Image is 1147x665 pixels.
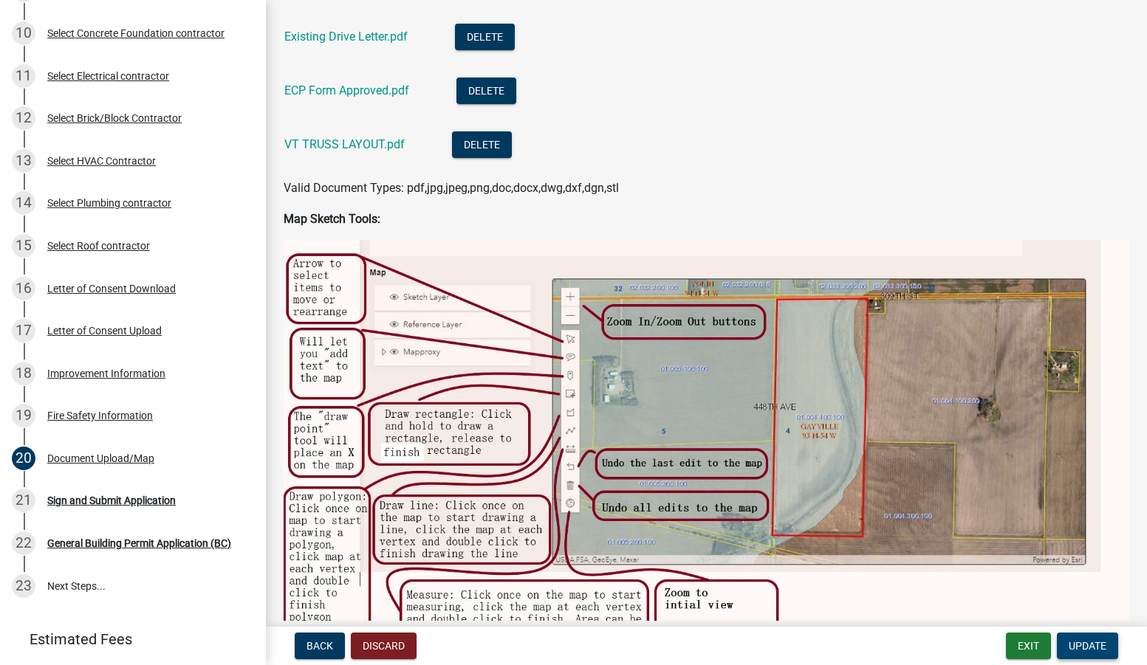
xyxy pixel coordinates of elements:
a: Existing Drive Letter.pdf [284,30,408,44]
div: Improvement Information [47,368,165,379]
div: 18 [12,362,35,385]
button: Delete [455,24,515,50]
div: Letter of Consent Upload [47,325,162,336]
span: Valid Document Types: pdf,jpg,jpeg,png,doc,docx,dwg,dxf,dgn,stl [284,181,619,195]
div: 15 [12,234,35,258]
div: 13 [12,149,35,173]
div: Select HVAC Contractor [47,156,156,166]
div: 20 [12,447,35,470]
wm-modal-confirm: Delete Document [456,85,516,99]
div: 22 [12,531,35,555]
div: 19 [12,404,35,427]
button: Update [1057,633,1118,659]
span: Back [307,640,333,652]
div: Letter of Consent Download [47,283,176,294]
wm-modal-confirm: Delete Document [452,139,512,153]
div: Select Plumbing contractor [47,198,171,208]
div: Document Upload/Map [47,453,154,464]
div: General Building Permit Application (BC) [47,538,231,548]
div: Select Brick/Block Contractor [47,113,182,123]
img: Map_Sketch_Tools_5d18b079-ef29-4aad-8fe7-501e80542528.jpg [284,240,1129,645]
button: Back [295,633,345,659]
a: ECP Form Approved.pdf [284,83,409,97]
div: Sign and Submit Application [47,495,176,506]
a: Estimated Fees [12,624,242,654]
div: 11 [12,64,35,88]
div: 10 [12,21,35,45]
button: Delete [452,131,512,158]
div: 16 [12,277,35,300]
div: Fire Safety Information [47,410,153,421]
span: Update [1069,640,1106,652]
div: Select Concrete Foundation contractor [47,28,225,38]
div: Select Electrical contractor [47,71,169,81]
button: Delete [456,77,516,104]
div: 14 [12,191,35,215]
div: Select Roof contractor [47,241,150,251]
div: 17 [12,319,35,342]
button: Exit [1006,633,1051,659]
div: 21 [12,489,35,512]
button: Discard [351,633,417,659]
div: 12 [12,106,35,130]
div: 23 [12,574,35,598]
strong: Map Sketch Tools: [284,212,380,226]
wm-modal-confirm: Delete Document [455,31,515,45]
a: VT TRUSS LAYOUT.pdf [284,137,405,151]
